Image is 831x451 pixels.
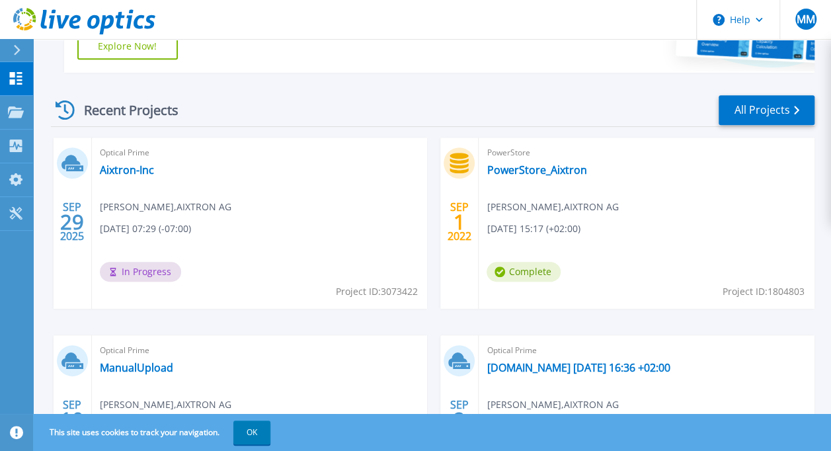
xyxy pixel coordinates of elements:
span: [DATE] 07:29 (-07:00) [100,222,191,236]
button: OK [233,421,270,444]
span: This site uses cookies to track your navigation. [36,421,270,444]
span: In Progress [100,262,181,282]
span: Project ID: 1804803 [723,284,805,299]
span: Complete [487,262,561,282]
a: PowerStore_Aixtron [487,163,586,177]
a: ManualUpload [100,361,173,374]
span: [PERSON_NAME] , AIXTRON AG [100,200,231,214]
span: [PERSON_NAME] , AIXTRON AG [487,200,618,214]
span: [PERSON_NAME] , AIXTRON AG [100,397,231,412]
div: Recent Projects [51,94,196,126]
span: PowerStore [487,145,807,160]
span: Optical Prime [100,343,420,358]
a: Aixtron-Inc [100,163,154,177]
div: SEP 2022 [447,198,472,246]
span: [DATE] 15:17 (+02:00) [487,222,580,236]
a: [DOMAIN_NAME] [DATE] 16:36 +02:00 [487,361,670,374]
span: Optical Prime [487,343,807,358]
span: MM [796,14,814,24]
span: 1 [454,216,465,227]
div: SEP 2020 [447,395,472,444]
span: Optical Prime [100,145,420,160]
div: SEP 2020 [59,395,85,444]
span: [PERSON_NAME] , AIXTRON AG [487,397,618,412]
a: Explore Now! [77,33,178,60]
div: SEP 2025 [59,198,85,246]
a: All Projects [719,95,814,125]
span: Project ID: 3073422 [335,284,417,299]
span: 29 [60,216,84,227]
